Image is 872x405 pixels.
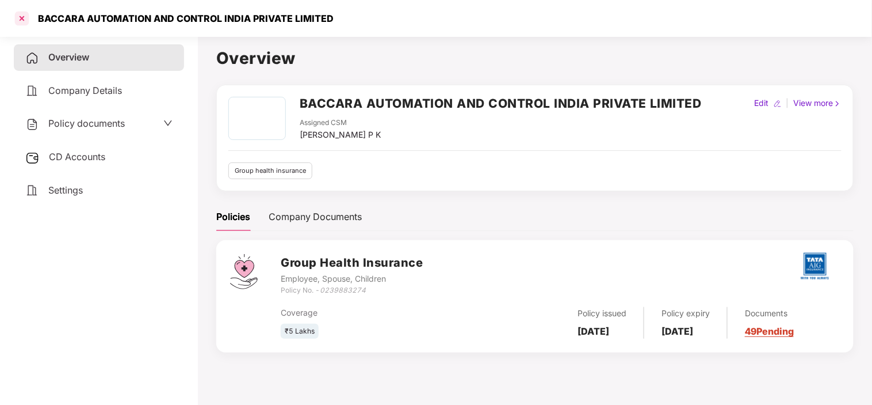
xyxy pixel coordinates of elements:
[48,184,83,196] span: Settings
[25,118,39,131] img: svg+xml;base64,PHN2ZyB4bWxucz0iaHR0cDovL3d3dy53My5vcmcvMjAwMC9zdmciIHdpZHRoPSIyNCIgaGVpZ2h0PSIyNC...
[661,325,693,337] b: [DATE]
[795,246,835,286] img: tatag.png
[281,324,319,339] div: ₹5 Lakhs
[216,46,854,71] h1: Overview
[48,51,89,63] span: Overview
[31,13,334,24] div: BACCARA AUTOMATION AND CONTROL INDIA PRIVATE LIMITED
[300,128,381,141] div: [PERSON_NAME] P K
[25,51,39,65] img: svg+xml;base64,PHN2ZyB4bWxucz0iaHR0cDovL3d3dy53My5vcmcvMjAwMC9zdmciIHdpZHRoPSIyNCIgaGVpZ2h0PSIyNC...
[49,151,105,162] span: CD Accounts
[745,307,794,320] div: Documents
[281,306,467,319] div: Coverage
[661,307,710,320] div: Policy expiry
[25,84,39,98] img: svg+xml;base64,PHN2ZyB4bWxucz0iaHR0cDovL3d3dy53My5vcmcvMjAwMC9zdmciIHdpZHRoPSIyNCIgaGVpZ2h0PSIyNC...
[300,94,702,113] h2: BACCARA AUTOMATION AND CONTROL INDIA PRIVATE LIMITED
[320,286,366,294] i: 0239883274
[745,325,794,337] a: 49 Pending
[48,118,125,129] span: Policy documents
[784,97,791,109] div: |
[228,162,312,179] div: Group health insurance
[48,85,122,96] span: Company Details
[791,97,844,109] div: View more
[281,272,423,285] div: Employee, Spouse, Children
[577,307,626,320] div: Policy issued
[230,254,258,289] img: svg+xml;base64,PHN2ZyB4bWxucz0iaHR0cDovL3d3dy53My5vcmcvMjAwMC9zdmciIHdpZHRoPSI0Ny43MTQiIGhlaWdodD...
[281,285,423,296] div: Policy No. -
[281,254,423,272] h3: Group Health Insurance
[774,100,782,108] img: editIcon
[577,325,609,337] b: [DATE]
[163,119,173,128] span: down
[25,151,40,165] img: svg+xml;base64,PHN2ZyB3aWR0aD0iMjUiIGhlaWdodD0iMjQiIHZpZXdCb3g9IjAgMCAyNSAyNCIgZmlsbD0ibm9uZSIgeG...
[752,97,771,109] div: Edit
[25,184,39,198] img: svg+xml;base64,PHN2ZyB4bWxucz0iaHR0cDovL3d3dy53My5vcmcvMjAwMC9zdmciIHdpZHRoPSIyNCIgaGVpZ2h0PSIyNC...
[269,210,362,224] div: Company Documents
[833,100,842,108] img: rightIcon
[216,210,250,224] div: Policies
[300,118,381,128] div: Assigned CSM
